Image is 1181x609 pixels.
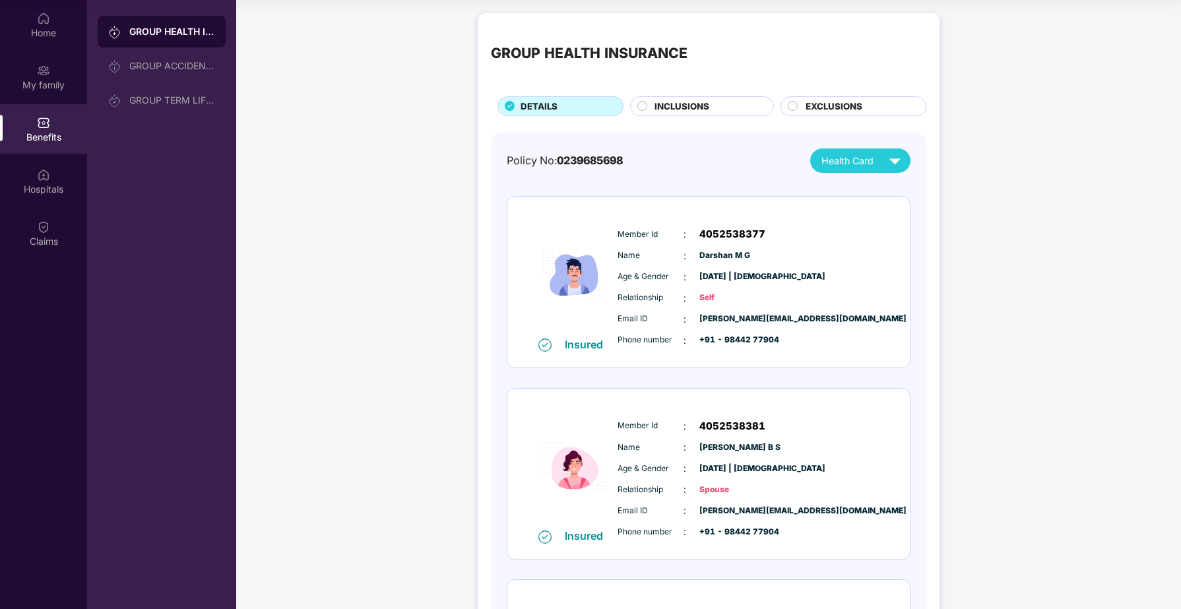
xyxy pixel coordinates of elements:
span: : [684,227,686,241]
span: Name [618,249,684,262]
img: svg+xml;base64,PHN2ZyBpZD0iSG9tZSIgeG1sbnM9Imh0dHA6Ly93d3cudzMub3JnLzIwMDAvc3ZnIiB3aWR0aD0iMjAiIG... [37,12,50,25]
span: [PERSON_NAME] B S [699,441,765,454]
span: Name [618,441,684,454]
span: 4052538381 [699,418,765,434]
span: Health Card [821,154,874,168]
span: 0239685698 [557,154,623,167]
img: icon [535,404,614,529]
div: Insured [565,338,611,351]
img: svg+xml;base64,PHN2ZyB4bWxucz0iaHR0cDovL3d3dy53My5vcmcvMjAwMC9zdmciIHdpZHRoPSIxNiIgaGVpZ2h0PSIxNi... [538,530,552,544]
img: svg+xml;base64,PHN2ZyB4bWxucz0iaHR0cDovL3d3dy53My5vcmcvMjAwMC9zdmciIHZpZXdCb3g9IjAgMCAyNCAyNCIgd2... [883,149,907,172]
img: svg+xml;base64,PHN2ZyB3aWR0aD0iMjAiIGhlaWdodD0iMjAiIHZpZXdCb3g9IjAgMCAyMCAyMCIgZmlsbD0ibm9uZSIgeG... [108,94,121,108]
span: Age & Gender [618,463,684,475]
div: GROUP ACCIDENTAL INSURANCE [129,61,215,71]
span: : [684,291,686,305]
span: DETAILS [521,100,558,113]
span: +91 - 98442 77904 [699,526,765,538]
div: Insured [565,529,611,542]
span: : [684,270,686,284]
span: : [684,482,686,497]
span: Relationship [618,484,684,496]
div: GROUP TERM LIFE INSURANCE [129,95,215,106]
span: Age & Gender [618,271,684,283]
span: [DATE] | [DEMOGRAPHIC_DATA] [699,271,765,283]
span: 4052538377 [699,226,765,242]
div: Policy No: [507,152,623,170]
span: : [684,461,686,476]
button: Health Card [810,148,910,173]
span: : [684,440,686,455]
span: EXCLUSIONS [806,100,862,113]
span: [DATE] | [DEMOGRAPHIC_DATA] [699,463,765,475]
img: svg+xml;base64,PHN2ZyB3aWR0aD0iMjAiIGhlaWdodD0iMjAiIHZpZXdCb3g9IjAgMCAyMCAyMCIgZmlsbD0ibm9uZSIgeG... [108,60,121,73]
span: : [684,333,686,348]
span: Email ID [618,505,684,517]
span: INCLUSIONS [654,100,709,113]
img: svg+xml;base64,PHN2ZyBpZD0iQ2xhaW0iIHhtbG5zPSJodHRwOi8vd3d3LnczLm9yZy8yMDAwL3N2ZyIgd2lkdGg9IjIwIi... [37,220,50,234]
img: svg+xml;base64,PHN2ZyB3aWR0aD0iMjAiIGhlaWdodD0iMjAiIHZpZXdCb3g9IjAgMCAyMCAyMCIgZmlsbD0ibm9uZSIgeG... [37,64,50,77]
span: [PERSON_NAME][EMAIL_ADDRESS][DOMAIN_NAME] [699,505,765,517]
div: GROUP HEALTH INSURANCE [491,42,687,64]
span: [PERSON_NAME][EMAIL_ADDRESS][DOMAIN_NAME] [699,313,765,325]
span: : [684,312,686,327]
span: : [684,419,686,433]
span: Darshan M G [699,249,765,262]
span: Member Id [618,228,684,241]
span: Email ID [618,313,684,325]
span: Member Id [618,420,684,432]
span: Spouse [699,484,765,496]
img: icon [535,212,614,337]
span: Self [699,292,765,304]
img: svg+xml;base64,PHN2ZyB4bWxucz0iaHR0cDovL3d3dy53My5vcmcvMjAwMC9zdmciIHdpZHRoPSIxNiIgaGVpZ2h0PSIxNi... [538,338,552,352]
span: : [684,525,686,539]
span: : [684,503,686,518]
img: svg+xml;base64,PHN2ZyB3aWR0aD0iMjAiIGhlaWdodD0iMjAiIHZpZXdCb3g9IjAgMCAyMCAyMCIgZmlsbD0ibm9uZSIgeG... [108,26,121,39]
img: svg+xml;base64,PHN2ZyBpZD0iSG9zcGl0YWxzIiB4bWxucz0iaHR0cDovL3d3dy53My5vcmcvMjAwMC9zdmciIHdpZHRoPS... [37,168,50,181]
span: Relationship [618,292,684,304]
img: svg+xml;base64,PHN2ZyBpZD0iQmVuZWZpdHMiIHhtbG5zPSJodHRwOi8vd3d3LnczLm9yZy8yMDAwL3N2ZyIgd2lkdGg9Ij... [37,116,50,129]
span: : [684,249,686,263]
span: Phone number [618,334,684,346]
span: +91 - 98442 77904 [699,334,765,346]
span: Phone number [618,526,684,538]
div: GROUP HEALTH INSURANCE [129,25,215,38]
